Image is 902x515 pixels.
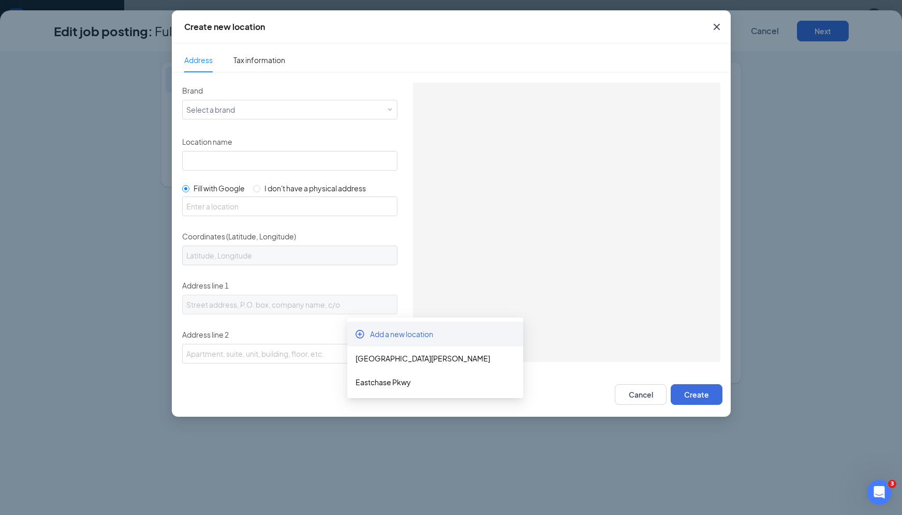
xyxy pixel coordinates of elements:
span: Coordinates (Latitude, Longitude) [182,232,296,241]
input: Latitude, Longitude [182,246,397,265]
span: Add a new location [370,329,433,339]
span: Address line 1 [182,281,229,290]
span: Tax information [233,55,285,65]
iframe: Intercom live chat [867,480,892,505]
span: Brand [182,86,203,95]
span: Address [184,48,213,72]
span: I don't have a physical address [264,184,366,193]
span: Location name [182,137,232,146]
span: Address line 2 [182,330,229,339]
div: [GEOGRAPHIC_DATA][PERSON_NAME] [356,353,515,364]
div: North Collins Street [347,346,523,370]
input: Enter a location [182,196,397,216]
input: Street address, P.O. box, company name, c/o [182,295,397,314]
span: Fill with Google [194,184,245,193]
button: Create [671,384,722,405]
button: Close [703,10,731,43]
span: 3 [888,480,896,488]
svg: Cross [711,21,723,33]
div: Eastchase Pkwy [356,376,515,388]
input: Apartment, suite, unit, building, floor, etc. [182,344,397,363]
button: Cancel [615,384,667,405]
div: Create new location [184,21,265,33]
div: Eastchase Pkwy [347,370,523,394]
div: Select a brand [186,103,389,115]
svg: CirclePlus [356,330,366,340]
